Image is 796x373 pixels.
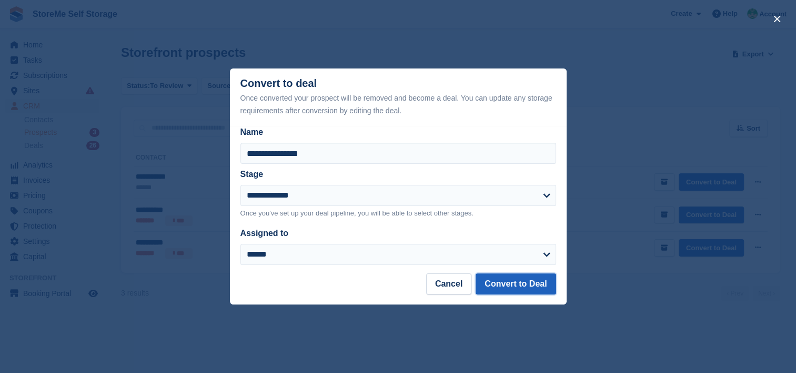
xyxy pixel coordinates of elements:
[240,126,556,139] label: Name
[476,273,556,295] button: Convert to Deal
[240,229,289,238] label: Assigned to
[426,273,471,295] button: Cancel
[240,208,556,219] p: Once you've set up your deal pipeline, you will be able to select other stages.
[240,77,556,117] div: Convert to deal
[240,170,264,179] label: Stage
[769,11,785,27] button: close
[240,92,556,117] div: Once converted your prospect will be removed and become a deal. You can update any storage requir...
